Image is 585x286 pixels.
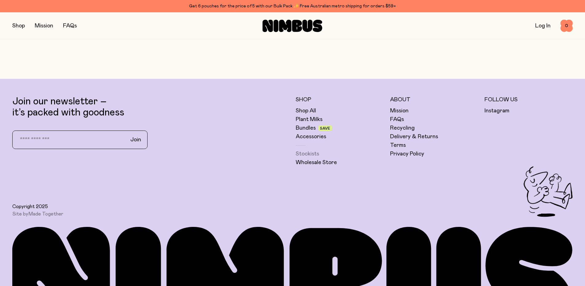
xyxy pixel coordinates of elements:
[296,107,316,115] a: Shop All
[560,20,573,32] button: 0
[390,116,404,123] a: FAQs
[130,136,141,143] span: Join
[296,124,316,132] a: Bundles
[484,96,573,103] h5: Follow Us
[296,133,326,140] a: Accessories
[296,116,322,123] a: Plant Milks
[12,211,63,217] span: Site by
[12,2,573,10] div: Get 6 pouches for the price of 5 with our Bulk Pack ✨ Free Australian metro shipping for orders $59+
[390,124,415,132] a: Recycling
[296,159,337,166] a: Wholesale Store
[484,107,509,115] a: Instagram
[390,107,409,115] a: Mission
[320,127,330,130] span: Save
[296,96,384,103] h5: Shop
[28,211,63,216] a: Made Together
[535,23,551,29] a: Log In
[63,23,77,29] a: FAQs
[12,203,48,210] span: Copyright 2025
[390,150,424,158] a: Privacy Policy
[390,133,438,140] a: Delivery & Returns
[296,150,319,158] a: Stockists
[12,96,290,118] p: Join our newsletter – it’s packed with goodness
[390,96,478,103] h5: About
[35,23,53,29] a: Mission
[390,142,406,149] a: Terms
[125,133,146,146] button: Join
